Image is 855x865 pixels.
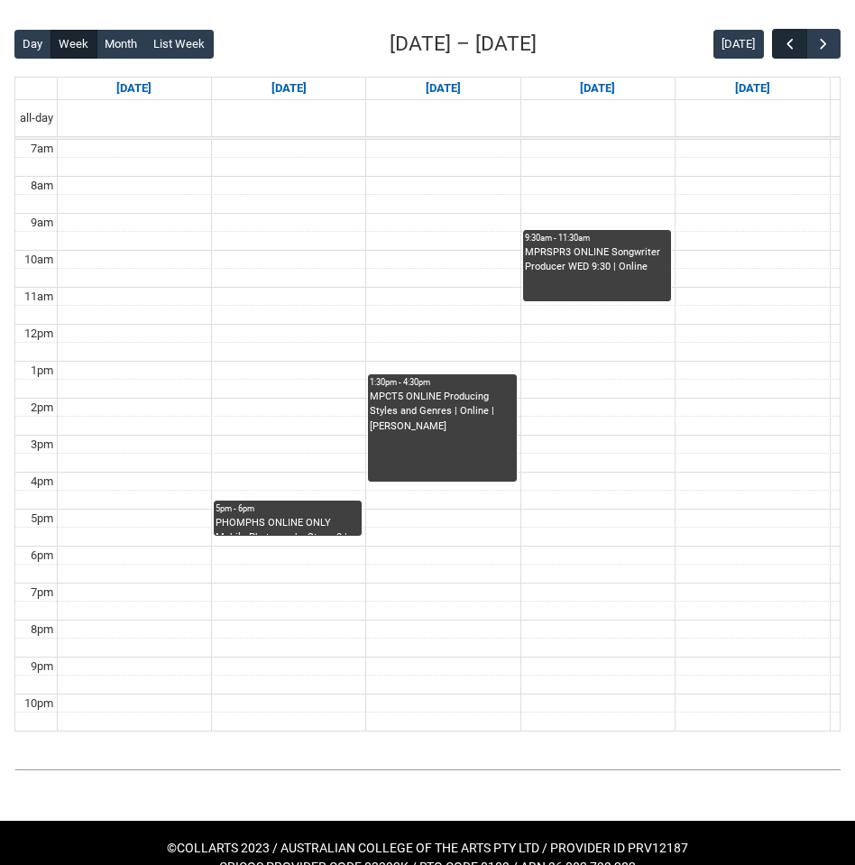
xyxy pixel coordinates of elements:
[27,658,57,676] div: 9pm
[525,232,669,244] div: 9:30am - 11:30am
[772,29,806,59] button: Previous Week
[21,695,57,713] div: 10pm
[422,78,464,99] a: Go to October 28, 2025
[27,140,57,158] div: 7am
[14,762,841,777] img: REDU_GREY_LINE
[268,78,310,99] a: Go to October 27, 2025
[370,376,514,389] div: 1:30pm - 4:30pm
[390,29,537,60] h2: [DATE] – [DATE]
[27,547,57,565] div: 6pm
[27,621,57,639] div: 8pm
[731,78,774,99] a: Go to October 30, 2025
[370,390,514,435] div: MPCT5 ONLINE Producing Styles and Genres | Online | [PERSON_NAME]
[216,502,360,515] div: 5pm - 6pm
[27,510,57,528] div: 5pm
[21,288,57,306] div: 11am
[27,177,57,195] div: 8am
[713,30,764,59] button: [DATE]
[14,30,51,59] button: Day
[806,29,841,59] button: Next Week
[51,30,97,59] button: Week
[525,245,669,275] div: MPRSPR3 ONLINE Songwriter Producer WED 9:30 | Online
[27,214,57,232] div: 9am
[21,251,57,269] div: 10am
[21,325,57,343] div: 12pm
[145,30,214,59] button: List Week
[27,436,57,454] div: 3pm
[576,78,619,99] a: Go to October 29, 2025
[27,584,57,602] div: 7pm
[113,78,155,99] a: Go to October 26, 2025
[97,30,146,59] button: Month
[27,362,57,380] div: 1pm
[27,473,57,491] div: 4pm
[16,109,57,127] span: all-day
[27,399,57,417] div: 2pm
[216,516,360,535] div: PHOMPHS ONLINE ONLY Mobile Photography Stage 3 | Online | [PERSON_NAME] [PERSON_NAME]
